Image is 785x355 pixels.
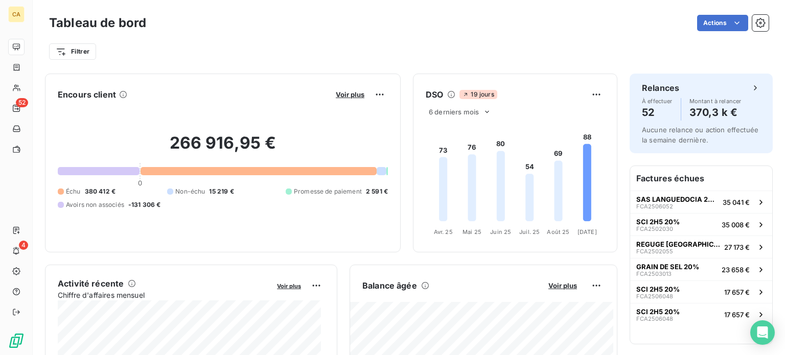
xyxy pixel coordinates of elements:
span: Montant à relancer [689,98,742,104]
tspan: Juin 25 [490,228,511,235]
button: SCI 2H5 20%FCA250604817 657 € [630,280,772,303]
button: GRAIN DE SEL 20%FCA250301323 658 € [630,258,772,280]
span: -131 306 € [128,200,161,209]
span: Aucune relance ou action effectuée la semaine dernière. [642,126,758,144]
span: 27 173 € [724,243,750,251]
button: Voir plus [274,281,304,290]
h2: 266 916,95 € [58,133,388,163]
button: SCI 2H5 20%FCA250604817 657 € [630,303,772,325]
span: 19 jours [459,90,497,99]
tspan: Mai 25 [463,228,481,235]
span: 380 412 € [85,187,116,196]
span: 23 658 € [722,266,750,274]
span: 17 657 € [724,311,750,319]
h6: Balance âgée [362,279,417,292]
span: 35 041 € [723,198,750,206]
h4: 370,3 k € [689,104,742,121]
img: Logo LeanPay [8,333,25,349]
span: Chiffre d'affaires mensuel [58,290,270,300]
tspan: Juil. 25 [519,228,540,235]
span: Avoirs non associés [66,200,124,209]
span: SCI 2H5 20% [636,307,680,316]
span: 0 [138,179,142,187]
span: 6 derniers mois [429,108,479,116]
button: Filtrer [49,43,96,60]
button: REGUGE [GEOGRAPHIC_DATA] 20%FCA250205527 173 € [630,235,772,258]
button: Voir plus [333,90,367,99]
span: 15 219 € [209,187,234,196]
span: 52 [16,98,28,107]
span: FCA2506048 [636,293,673,299]
span: SCI 2H5 20% [636,218,680,226]
span: 35 008 € [722,221,750,229]
h6: Factures échues [630,166,772,191]
h3: Tableau de bord [49,14,146,32]
span: 2 591 € [366,187,388,196]
h6: DSO [426,88,443,101]
span: Voir plus [277,282,301,290]
tspan: Avr. 25 [434,228,453,235]
div: CA [8,6,25,22]
span: FCA2502055 [636,248,673,254]
span: SCI 2H5 20% [636,285,680,293]
span: SAS LANGUEDOCIA 20% [636,195,719,203]
button: Actions [697,15,748,31]
button: SAS LANGUEDOCIA 20%FCA250605235 041 € [630,191,772,213]
tspan: Août 25 [547,228,569,235]
tspan: [DATE] [578,228,597,235]
span: FCA2503013 [636,271,672,277]
span: Promesse de paiement [294,187,362,196]
span: REGUGE [GEOGRAPHIC_DATA] 20% [636,240,720,248]
h4: 52 [642,104,673,121]
span: FCA2506052 [636,203,673,209]
span: Échu [66,187,81,196]
h6: Encours client [58,88,116,101]
div: Open Intercom Messenger [750,320,775,345]
button: Voir plus [545,281,580,290]
span: Voir plus [548,281,577,290]
button: SCI 2H5 20%FCA250203035 008 € [630,213,772,235]
span: 4 [19,241,28,250]
span: 17 657 € [724,288,750,296]
span: Voir plus [336,90,364,99]
h6: Relances [642,82,679,94]
h6: Activité récente [58,277,124,290]
span: FCA2502030 [636,226,673,232]
span: Non-échu [175,187,205,196]
span: GRAIN DE SEL 20% [636,263,699,271]
span: FCA2506048 [636,316,673,322]
span: À effectuer [642,98,673,104]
